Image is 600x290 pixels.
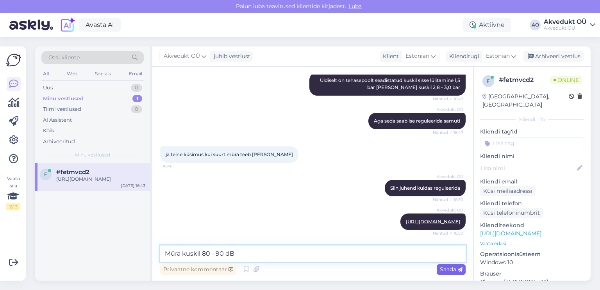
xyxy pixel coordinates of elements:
span: Akvedukt OÜ [434,107,463,112]
span: Aga seda saab ise reguleerida samuti [374,118,460,124]
div: Web [65,69,79,79]
span: Akvedukt OÜ [164,52,200,60]
span: 16:48 [162,163,192,169]
span: Siin juhend kuidas reguleerida [390,185,460,191]
div: [URL][DOMAIN_NAME] [56,176,145,183]
span: Nähtud ✓ 16:47 [433,130,463,135]
span: f [487,78,490,84]
span: Akvedukt OÜ [434,207,463,213]
span: Akvedukt OÜ [434,174,463,180]
div: [GEOGRAPHIC_DATA], [GEOGRAPHIC_DATA] [482,93,569,109]
div: Kliendi info [480,116,584,123]
span: Nähtud ✓ 16:47 [433,96,463,102]
p: Chrome [TECHNICAL_ID] [480,278,584,286]
p: Kliendi nimi [480,152,584,160]
div: Küsi meiliaadressi [480,186,536,196]
div: Arhiveeritud [43,138,75,146]
p: Windows 10 [480,258,584,267]
div: 2 / 3 [6,203,20,210]
a: [URL][DOMAIN_NAME] [406,219,460,224]
div: AI Assistent [43,116,72,124]
span: Minu vestlused [75,151,110,158]
span: Online [550,76,582,84]
div: Klient [380,52,399,60]
p: Operatsioonisüsteem [480,250,584,258]
a: Avasta AI [79,18,121,32]
div: 0 [131,84,142,92]
div: Minu vestlused [43,95,84,103]
span: Nähtud ✓ 16:50 [433,197,463,203]
img: Askly Logo [6,53,21,68]
div: Küsi telefoninumbrit [480,208,543,218]
div: Akvedukt OÜ [544,25,587,31]
span: ja teine küsimus kui suurt müra teeb [PERSON_NAME] [166,151,293,157]
div: juhib vestlust [211,52,250,60]
div: 1 [132,95,142,103]
p: Kliendi email [480,178,584,186]
p: Brauser [480,270,584,278]
p: Vaata edasi ... [480,240,584,247]
span: Estonian [405,52,429,60]
span: f [44,171,47,177]
input: Lisa nimi [480,164,575,173]
div: Privaatne kommentaar [160,264,236,275]
div: Tiimi vestlused [43,105,81,113]
span: Luba [346,3,364,10]
div: [DATE] 16:43 [121,183,145,189]
div: Akvedukt OÜ [544,19,587,25]
span: Nähtud ✓ 16:50 [433,230,463,236]
div: Email [127,69,144,79]
div: # fetmvcd2 [499,75,550,85]
div: Kõik [43,127,54,135]
div: All [41,69,50,79]
p: Kliendi tag'id [480,128,584,136]
div: Vaata siia [6,175,20,210]
span: Üldiselt on tehasepoolt seadistatud kuskil sisse lülitamine 1,5 bar [PERSON_NAME] kuskil 2,8 - 3,... [320,77,461,90]
span: Estonian [486,52,510,60]
div: Uus [43,84,53,92]
span: Saada [440,266,462,273]
div: AO [530,20,541,30]
span: Otsi kliente [48,53,80,62]
textarea: Müra kuskil 80 - 90 dB [160,246,466,262]
div: 0 [131,105,142,113]
div: Arhiveeri vestlus [523,51,584,62]
div: Socials [93,69,112,79]
p: Klienditeekond [480,221,584,230]
span: #fetmvcd2 [56,169,89,176]
a: [URL][DOMAIN_NAME] [480,230,541,237]
div: Aktiivne [463,18,511,32]
input: Lisa tag [480,137,584,149]
p: Kliendi telefon [480,199,584,208]
img: explore-ai [59,17,76,33]
a: Akvedukt OÜAkvedukt OÜ [544,19,595,31]
div: Klienditugi [446,52,479,60]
